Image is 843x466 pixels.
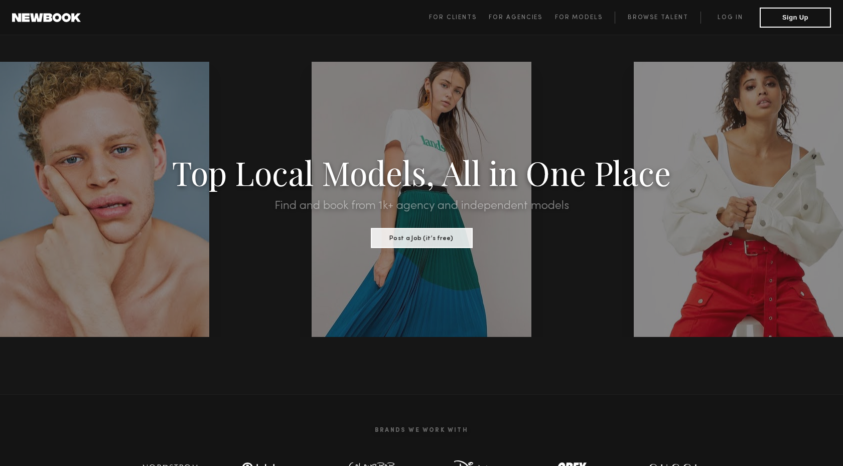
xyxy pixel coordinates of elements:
a: For Clients [429,12,489,24]
a: For Models [555,12,615,24]
button: Sign Up [760,8,831,28]
a: For Agencies [489,12,554,24]
a: Post a Job (it’s free) [371,231,473,243]
h2: Brands We Work With [120,415,723,446]
a: Browse Talent [615,12,700,24]
a: Log in [700,12,760,24]
h1: Top Local Models, All in One Place [63,157,780,188]
span: For Models [555,15,603,21]
button: Post a Job (it’s free) [371,228,473,248]
span: For Agencies [489,15,542,21]
h2: Find and book from 1k+ agency and independent models [63,200,780,212]
span: For Clients [429,15,477,21]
